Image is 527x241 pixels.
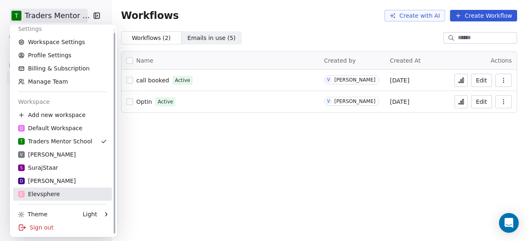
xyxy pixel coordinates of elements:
div: Add new workspace [13,108,112,122]
span: V [20,152,23,158]
a: Manage Team [13,75,112,88]
a: Workspace Settings [13,35,112,49]
span: S [20,165,23,171]
a: Billing & Subscription [13,62,112,75]
span: E [20,191,23,197]
div: Light [83,210,97,218]
div: Elevsphere [18,190,60,198]
div: [PERSON_NAME] [18,177,76,185]
span: D [20,125,23,131]
div: Default Workspace [18,124,82,132]
div: [PERSON_NAME] [18,150,76,159]
div: SurajStaar [18,164,58,172]
div: Sign out [13,221,112,234]
div: Settings [13,22,112,35]
span: T [20,138,23,145]
div: Workspace [13,95,112,108]
div: Traders Mentor School [18,137,92,145]
div: Theme [18,210,47,218]
span: D [20,178,23,184]
a: Profile Settings [13,49,112,62]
